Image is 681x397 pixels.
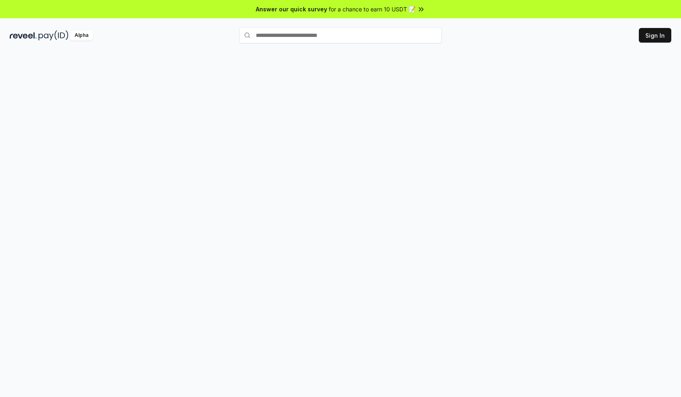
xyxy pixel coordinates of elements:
[256,5,327,13] span: Answer our quick survey
[639,28,671,43] button: Sign In
[70,30,93,41] div: Alpha
[39,30,69,41] img: pay_id
[329,5,415,13] span: for a chance to earn 10 USDT 📝
[10,30,37,41] img: reveel_dark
